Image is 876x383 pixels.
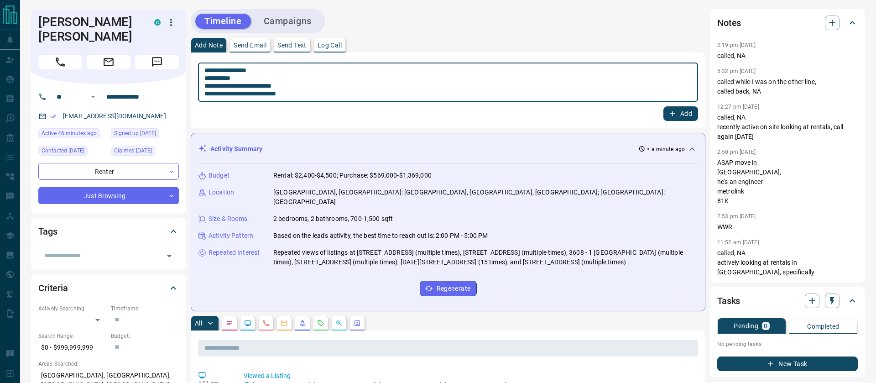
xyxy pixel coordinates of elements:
[717,222,858,232] p: WWR
[318,42,342,48] p: Log Call
[244,371,694,381] p: Viewed a Listing
[38,163,179,180] div: Renter
[717,51,858,61] p: called, NA
[717,248,858,287] p: called, NA actively looking at rentals in [GEOGRAPHIC_DATA], specifically [STREET_ADDRESS]
[63,112,166,120] a: [EMAIL_ADDRESS][DOMAIN_NAME]
[38,55,82,69] span: Call
[734,323,758,329] p: Pending
[717,77,858,96] p: called while I was on the other line, called back, NA
[38,146,106,158] div: Mon Aug 19 2024
[38,224,57,239] h2: Tags
[210,144,262,154] p: Activity Summary
[234,42,266,48] p: Send Email
[209,188,234,197] p: Location
[807,323,839,330] p: Completed
[87,55,130,69] span: Email
[273,231,488,241] p: Based on the lead's activity, the best time to reach out is: 2:00 PM - 5:00 PM
[111,332,179,340] p: Budget:
[717,113,858,142] p: called, NA recently active on site looking at rentals, call again [DATE]
[717,68,756,74] p: 5:32 pm [DATE]
[38,360,179,368] p: Areas Searched:
[277,42,307,48] p: Send Text
[717,337,858,351] p: No pending tasks
[717,42,756,48] p: 2:19 pm [DATE]
[111,146,179,158] div: Tue Jun 18 2024
[299,320,306,327] svg: Listing Alerts
[38,281,68,295] h2: Criteria
[135,55,179,69] span: Message
[88,91,99,102] button: Open
[114,146,152,155] span: Claimed [DATE]
[38,15,141,44] h1: [PERSON_NAME] [PERSON_NAME]
[273,214,393,224] p: 2 bedrooms, 2 bathrooms, 700-1,500 sqft
[38,220,179,242] div: Tags
[255,14,321,29] button: Campaigns
[717,239,759,246] p: 11:52 am [DATE]
[717,290,858,312] div: Tasks
[717,294,740,308] h2: Tasks
[226,320,233,327] svg: Notes
[195,42,223,48] p: Add Note
[764,323,767,329] p: 0
[273,248,698,267] p: Repeated views of listings at [STREET_ADDRESS] (multiple times), [STREET_ADDRESS] (multiple times...
[262,320,270,327] svg: Calls
[38,304,106,313] p: Actively Searching:
[281,320,288,327] svg: Emails
[38,128,106,141] div: Tue Sep 16 2025
[420,281,477,296] button: Regenerate
[717,158,858,206] p: ASAP move in [GEOGRAPHIC_DATA], he's an engineer metrolink 81K
[38,340,106,355] p: $0 - $999,999,999
[38,332,106,340] p: Search Range:
[717,104,759,110] p: 12:27 pm [DATE]
[114,129,156,138] span: Signed up [DATE]
[209,231,253,241] p: Activity Pattern
[209,248,260,257] p: Repeated Interest
[717,149,756,155] p: 2:50 pm [DATE]
[42,129,97,138] span: Active 46 minutes ago
[354,320,361,327] svg: Agent Actions
[273,171,432,180] p: Rental: $2,400-$4,500; Purchase: $569,000-$1,369,000
[209,171,229,180] p: Budget
[717,357,858,371] button: New Task
[663,106,698,121] button: Add
[111,128,179,141] div: Tue May 21 2024
[50,113,57,120] svg: Email Verified
[42,146,84,155] span: Contacted [DATE]
[163,250,176,262] button: Open
[244,320,251,327] svg: Lead Browsing Activity
[195,14,251,29] button: Timeline
[717,12,858,34] div: Notes
[195,320,202,326] p: All
[335,320,343,327] svg: Opportunities
[154,19,161,26] div: condos.ca
[717,213,756,220] p: 2:53 pm [DATE]
[111,304,179,313] p: Timeframe:
[647,145,685,153] p: < a minute ago
[198,141,698,157] div: Activity Summary< a minute ago
[38,277,179,299] div: Criteria
[38,187,179,204] div: Just Browsing
[209,214,248,224] p: Size & Rooms
[317,320,324,327] svg: Requests
[717,16,741,30] h2: Notes
[273,188,698,207] p: [GEOGRAPHIC_DATA], [GEOGRAPHIC_DATA]: [GEOGRAPHIC_DATA], [GEOGRAPHIC_DATA], [GEOGRAPHIC_DATA]; [G...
